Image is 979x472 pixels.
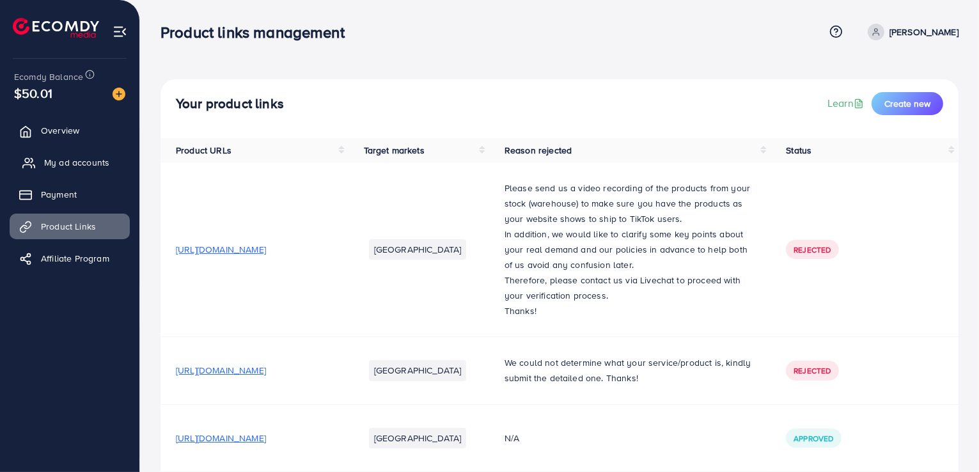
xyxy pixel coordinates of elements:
[14,84,52,102] span: $50.01
[41,124,79,137] span: Overview
[176,96,284,112] h4: Your product links
[505,180,755,226] p: Please send us a video recording of the products from your stock (warehouse) to make sure you hav...
[872,92,943,115] button: Create new
[505,226,755,272] p: In addition, we would like to clarify some key points about your real demand and our policies in ...
[161,23,355,42] h3: Product links management
[794,244,831,255] span: Rejected
[10,214,130,239] a: Product Links
[13,18,99,38] img: logo
[925,414,969,462] iframe: Chat
[10,118,130,143] a: Overview
[41,188,77,201] span: Payment
[794,433,833,444] span: Approved
[176,243,266,256] span: [URL][DOMAIN_NAME]
[827,96,866,111] a: Learn
[364,144,425,157] span: Target markets
[176,144,231,157] span: Product URLs
[10,150,130,175] a: My ad accounts
[505,144,572,157] span: Reason rejected
[14,70,83,83] span: Ecomdy Balance
[505,303,755,319] p: Thanks!
[863,24,959,40] a: [PERSON_NAME]
[176,364,266,377] span: [URL][DOMAIN_NAME]
[794,365,831,376] span: Rejected
[505,272,755,303] p: Therefore, please contact us via Livechat to proceed with your verification process.
[44,156,109,169] span: My ad accounts
[10,182,130,207] a: Payment
[369,360,467,381] li: [GEOGRAPHIC_DATA]
[10,246,130,271] a: Affiliate Program
[369,428,467,448] li: [GEOGRAPHIC_DATA]
[369,239,467,260] li: [GEOGRAPHIC_DATA]
[786,144,811,157] span: Status
[113,24,127,39] img: menu
[505,355,755,386] p: We could not determine what your service/product is, kindly submit the detailed one. Thanks!
[176,432,266,444] span: [URL][DOMAIN_NAME]
[41,220,96,233] span: Product Links
[889,24,959,40] p: [PERSON_NAME]
[884,97,930,110] span: Create new
[113,88,125,100] img: image
[41,252,109,265] span: Affiliate Program
[505,432,519,444] span: N/A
